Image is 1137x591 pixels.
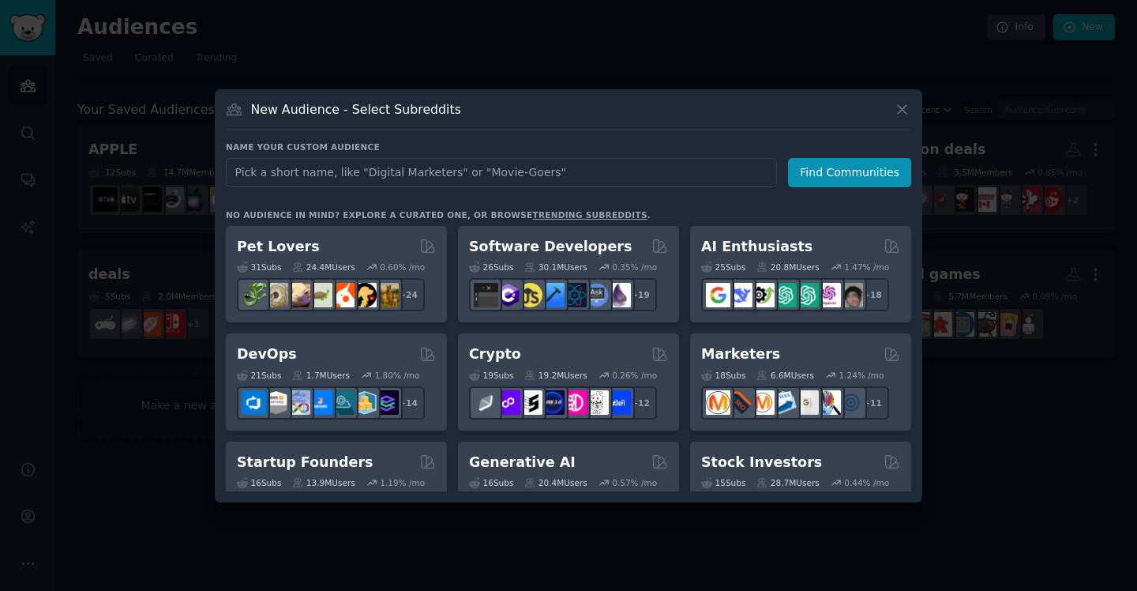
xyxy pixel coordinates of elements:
[794,390,819,415] img: googleads
[612,477,657,488] div: 0.57 % /mo
[524,477,587,488] div: 20.4M Users
[469,344,521,364] h2: Crypto
[701,237,812,257] h2: AI Enthusiasts
[816,283,841,307] img: OpenAIDev
[292,262,355,273] div: 24.4M Users
[788,158,911,187] button: Find Communities
[728,283,752,307] img: DeepSeek
[839,370,884,381] div: 1.24 % /mo
[264,390,288,415] img: AWS_Certified_Experts
[844,262,889,273] div: 1.47 % /mo
[469,477,513,488] div: 16 Sub s
[756,477,819,488] div: 28.7M Users
[532,210,647,220] a: trending subreddits
[584,390,609,415] img: CryptoNews
[756,262,819,273] div: 20.8M Users
[496,283,520,307] img: csharp
[242,390,266,415] img: azuredevops
[251,101,461,118] h3: New Audience - Select Subreddits
[237,370,281,381] div: 21 Sub s
[264,283,288,307] img: ballpython
[701,344,780,364] h2: Marketers
[701,262,745,273] div: 25 Sub s
[612,370,657,381] div: 0.26 % /mo
[242,283,266,307] img: herpetology
[518,390,542,415] img: ethstaker
[839,390,863,415] img: OnlineMarketing
[844,477,889,488] div: 0.44 % /mo
[701,453,822,472] h2: Stock Investors
[308,283,332,307] img: turtle
[392,386,425,420] div: + 14
[469,237,632,257] h2: Software Developers
[706,390,730,415] img: content_marketing
[856,278,889,311] div: + 18
[330,390,355,415] img: platformengineering
[352,283,377,307] img: PetAdvice
[226,158,777,187] input: Pick a short name, like "Digital Marketers" or "Movie-Goers"
[375,370,420,381] div: 1.80 % /mo
[816,390,841,415] img: MarketingResearch
[701,370,745,381] div: 18 Sub s
[584,283,609,307] img: AskComputerScience
[772,390,797,415] img: Emailmarketing
[469,453,576,472] h2: Generative AI
[286,283,310,307] img: leopardgeckos
[606,390,631,415] img: defi_
[292,370,350,381] div: 1.7M Users
[380,262,425,273] div: 0.60 % /mo
[540,390,565,415] img: web3
[772,283,797,307] img: chatgpt_promptDesign
[839,283,863,307] img: ArtificalIntelligence
[701,477,745,488] div: 15 Sub s
[856,386,889,420] div: + 11
[469,262,513,273] div: 26 Sub s
[237,453,373,472] h2: Startup Founders
[374,283,399,307] img: dogbreed
[496,390,520,415] img: 0xPolygon
[624,278,657,311] div: + 19
[226,209,651,220] div: No audience in mind? Explore a curated one, or browse .
[330,283,355,307] img: cockatiel
[352,390,377,415] img: aws_cdk
[292,477,355,488] div: 13.9M Users
[756,370,814,381] div: 6.6M Users
[474,283,498,307] img: software
[518,283,542,307] img: learnjavascript
[286,390,310,415] img: Docker_DevOps
[237,344,297,364] h2: DevOps
[374,390,399,415] img: PlatformEngineers
[237,477,281,488] div: 16 Sub s
[392,278,425,311] div: + 24
[237,237,320,257] h2: Pet Lovers
[524,370,587,381] div: 19.2M Users
[794,283,819,307] img: chatgpt_prompts_
[524,262,587,273] div: 30.1M Users
[380,477,425,488] div: 1.19 % /mo
[750,283,775,307] img: AItoolsCatalog
[606,283,631,307] img: elixir
[474,390,498,415] img: ethfinance
[562,390,587,415] img: defiblockchain
[750,390,775,415] img: AskMarketing
[624,386,657,420] div: + 12
[728,390,752,415] img: bigseo
[226,141,911,152] h3: Name your custom audience
[540,283,565,307] img: iOSProgramming
[562,283,587,307] img: reactnative
[469,370,513,381] div: 19 Sub s
[706,283,730,307] img: GoogleGeminiAI
[237,262,281,273] div: 31 Sub s
[308,390,332,415] img: DevOpsLinks
[612,262,657,273] div: 0.35 % /mo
